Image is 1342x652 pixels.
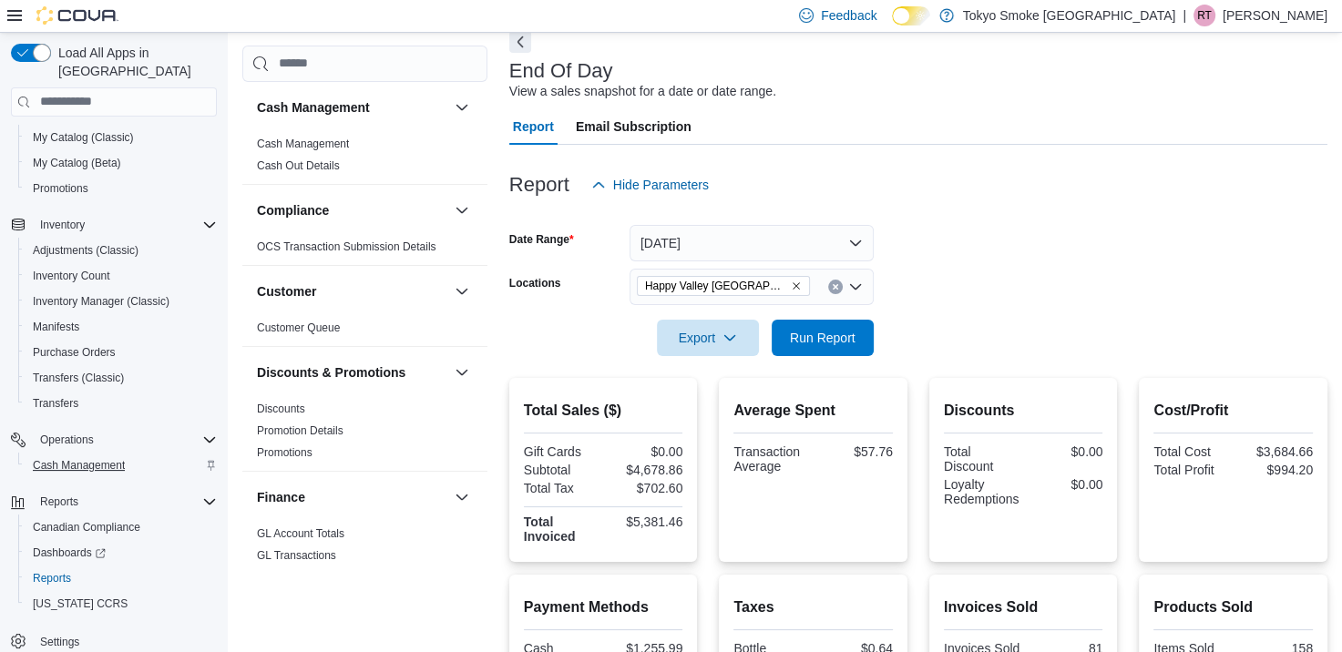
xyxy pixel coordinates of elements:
[26,265,217,287] span: Inventory Count
[33,596,128,611] span: [US_STATE] CCRS
[524,444,599,459] div: Gift Cards
[451,362,473,383] button: Discounts & Promotions
[40,635,79,649] span: Settings
[33,545,106,560] span: Dashboards
[1223,5,1327,26] p: [PERSON_NAME]
[257,363,447,382] button: Discounts & Promotions
[257,402,305,416] span: Discounts
[257,239,436,254] span: OCS Transaction Submission Details
[257,548,336,563] span: GL Transactions
[18,314,224,340] button: Manifests
[1153,463,1229,477] div: Total Profit
[509,31,531,53] button: Next
[828,280,843,294] button: Clear input
[18,540,224,565] a: Dashboards
[257,137,349,151] span: Cash Management
[18,150,224,176] button: My Catalog (Beta)
[257,201,329,219] h3: Compliance
[1197,5,1212,26] span: RT
[963,5,1176,26] p: Tokyo Smoke [GEOGRAPHIC_DATA]
[33,294,169,309] span: Inventory Manager (Classic)
[257,445,312,460] span: Promotions
[944,477,1019,506] div: Loyalty Redemptions
[40,494,78,509] span: Reports
[33,269,110,283] span: Inventory Count
[26,152,128,174] a: My Catalog (Beta)
[26,316,87,338] a: Manifests
[26,265,118,287] a: Inventory Count
[524,514,576,544] strong: Total Invoiced
[944,596,1103,618] h2: Invoices Sold
[509,232,574,247] label: Date Range
[524,596,683,618] h2: Payment Methods
[4,427,224,453] button: Operations
[607,481,682,495] div: $702.60
[33,156,121,170] span: My Catalog (Beta)
[257,282,447,301] button: Customer
[791,280,802,291] button: Remove Happy Valley Goose Bay from selection in this group
[33,629,217,652] span: Settings
[18,289,224,314] button: Inventory Manager (Classic)
[26,593,217,615] span: Washington CCRS
[26,367,131,389] a: Transfers (Classic)
[944,400,1103,422] h2: Discounts
[40,218,85,232] span: Inventory
[257,321,340,334] a: Customer Queue
[26,454,217,476] span: Cash Management
[637,276,810,296] span: Happy Valley Goose Bay
[33,345,116,360] span: Purchase Orders
[257,488,305,506] h3: Finance
[1183,5,1186,26] p: |
[26,542,113,564] a: Dashboards
[509,174,569,196] h3: Report
[33,458,125,473] span: Cash Management
[18,125,224,150] button: My Catalog (Classic)
[257,321,340,335] span: Customer Queue
[733,400,893,422] h2: Average Spent
[257,138,349,150] a: Cash Management
[26,392,217,414] span: Transfers
[51,44,217,80] span: Load All Apps in [GEOGRAPHIC_DATA]
[26,593,135,615] a: [US_STATE] CCRS
[18,340,224,365] button: Purchase Orders
[584,167,716,203] button: Hide Parameters
[18,263,224,289] button: Inventory Count
[242,398,487,471] div: Discounts & Promotions
[26,516,148,538] a: Canadian Compliance
[40,433,94,447] span: Operations
[33,320,79,334] span: Manifests
[18,238,224,263] button: Adjustments (Classic)
[33,243,138,258] span: Adjustments (Classic)
[257,446,312,459] a: Promotions
[33,396,78,411] span: Transfers
[33,214,217,236] span: Inventory
[26,316,217,338] span: Manifests
[657,320,759,356] button: Export
[451,199,473,221] button: Compliance
[257,98,370,117] h3: Cash Management
[26,127,141,148] a: My Catalog (Classic)
[257,424,343,437] a: Promotion Details
[451,97,473,118] button: Cash Management
[33,571,71,586] span: Reports
[26,567,78,589] a: Reports
[1153,444,1229,459] div: Total Cost
[26,239,217,261] span: Adjustments (Classic)
[451,280,473,302] button: Customer
[1153,596,1313,618] h2: Products Sold
[257,98,447,117] button: Cash Management
[33,130,134,145] span: My Catalog (Classic)
[257,201,447,219] button: Compliance
[33,371,124,385] span: Transfers (Classic)
[1193,5,1215,26] div: Raelynn Tucker
[509,82,776,101] div: View a sales snapshot for a date or date range.
[257,526,344,541] span: GL Account Totals
[26,152,217,174] span: My Catalog (Beta)
[1027,444,1102,459] div: $0.00
[257,282,316,301] h3: Customer
[613,176,709,194] span: Hide Parameters
[18,453,224,478] button: Cash Management
[26,178,217,199] span: Promotions
[645,277,787,295] span: Happy Valley [GEOGRAPHIC_DATA]
[33,181,88,196] span: Promotions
